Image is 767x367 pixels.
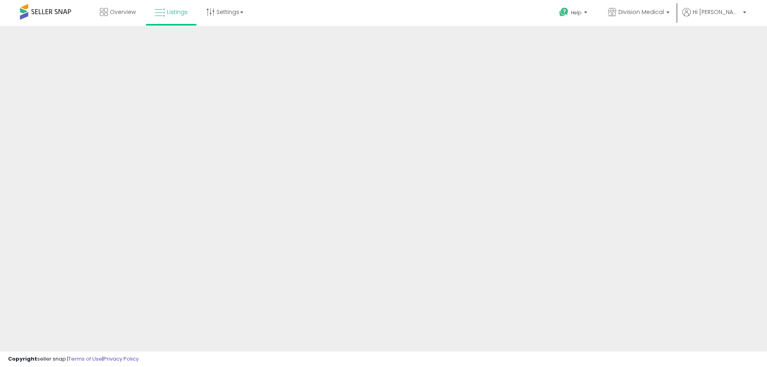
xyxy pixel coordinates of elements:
[618,8,664,16] span: Division Medical
[559,7,569,17] i: Get Help
[8,355,37,363] strong: Copyright
[68,355,102,363] a: Terms of Use
[103,355,139,363] a: Privacy Policy
[693,8,741,16] span: Hi [PERSON_NAME]
[8,355,139,363] div: seller snap | |
[682,8,746,26] a: Hi [PERSON_NAME]
[167,8,188,16] span: Listings
[553,1,595,26] a: Help
[571,9,582,16] span: Help
[110,8,136,16] span: Overview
